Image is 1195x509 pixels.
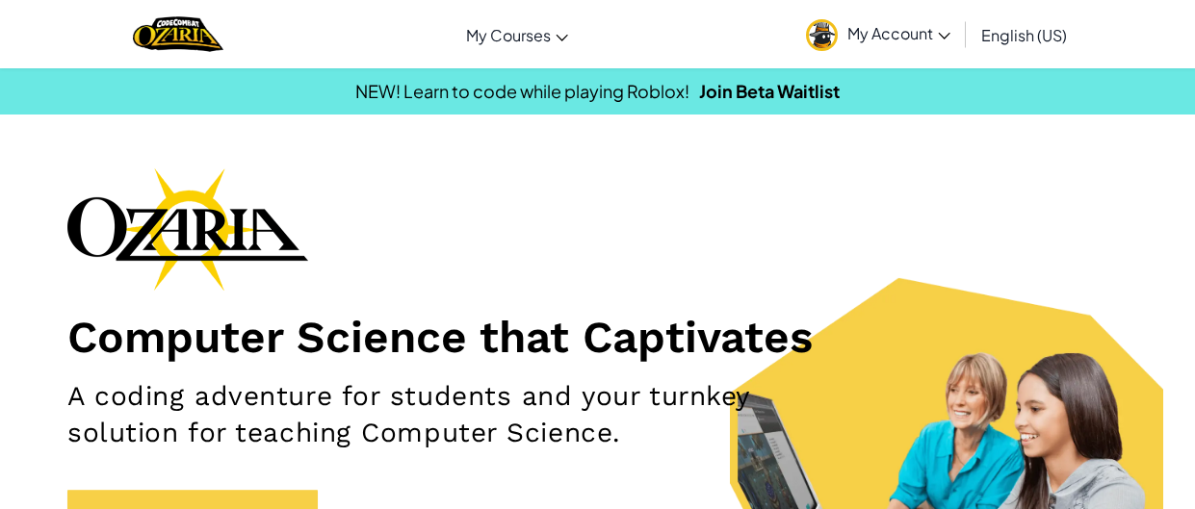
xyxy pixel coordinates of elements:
[133,14,222,54] a: Ozaria by CodeCombat logo
[133,14,222,54] img: Home
[981,25,1067,45] span: English (US)
[67,378,778,451] h2: A coding adventure for students and your turnkey solution for teaching Computer Science.
[456,9,578,61] a: My Courses
[972,9,1077,61] a: English (US)
[806,19,838,51] img: avatar
[699,80,840,102] a: Join Beta Waitlist
[466,25,551,45] span: My Courses
[67,310,1128,364] h1: Computer Science that Captivates
[67,167,308,291] img: Ozaria branding logo
[355,80,689,102] span: NEW! Learn to code while playing Roblox!
[796,4,960,64] a: My Account
[847,23,950,43] span: My Account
